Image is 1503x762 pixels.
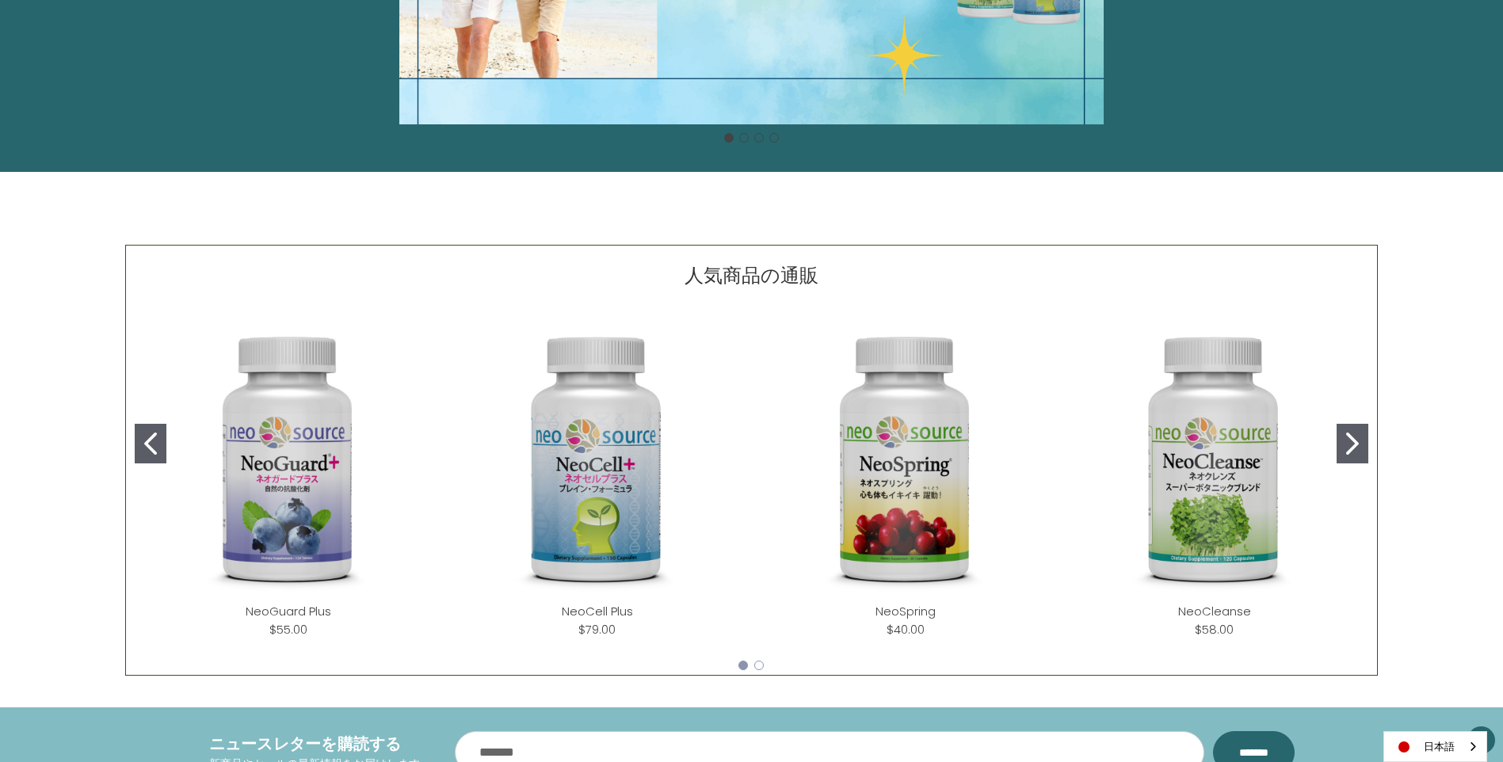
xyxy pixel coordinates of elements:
[685,261,818,290] p: 人気商品の通販
[752,306,1061,651] div: NeoSpring
[562,603,633,619] a: NeoCell Plus
[1383,731,1487,762] aside: Language selected: 日本語
[1178,603,1251,619] a: NeoCleanse
[443,306,752,651] div: NeoCell Plus
[209,732,431,756] h4: ニュースレターを購読する
[724,133,734,143] button: Go to slide 1
[754,133,764,143] button: Go to slide 3
[1337,424,1368,463] button: Go to slide 2
[246,603,331,619] a: NeoGuard Plus
[135,306,444,651] div: NeoGuard Plus
[887,620,925,638] div: $40.00
[765,318,1048,602] img: NeoSpring
[1073,318,1356,602] img: NeoCleanse
[135,424,166,463] button: Go to slide 1
[578,620,616,638] div: $79.00
[1383,731,1487,762] div: Language
[1195,620,1234,638] div: $58.00
[738,661,748,670] button: Go to slide 1
[754,661,764,670] button: Go to slide 2
[269,620,307,638] div: $55.00
[1384,732,1486,761] a: 日本語
[147,318,431,602] img: NeoGuard Plus
[739,133,749,143] button: Go to slide 2
[456,318,739,602] img: NeoCell Plus
[1060,306,1369,651] div: NeoCleanse
[769,133,779,143] button: Go to slide 4
[875,603,936,619] a: NeoSpring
